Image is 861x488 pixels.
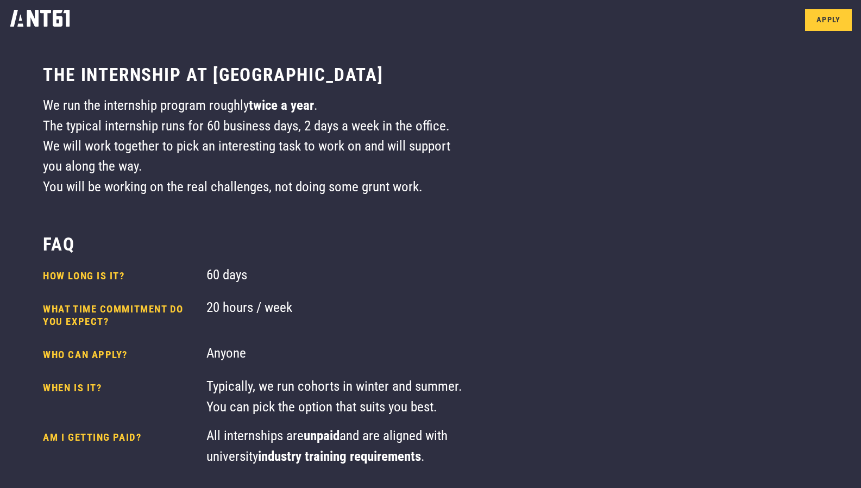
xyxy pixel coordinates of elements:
[43,95,464,197] div: We run the internship program roughly . The typical internship runs for 60 business days, 2 days ...
[206,376,464,417] div: Typically, we run cohorts in winter and summer. You can pick the option that suits you best.
[43,349,198,361] h4: Who can apply?
[43,270,198,283] h4: How long is it?
[206,343,464,367] div: Anyone
[43,382,198,411] h4: When is it?
[43,233,74,256] h3: FAQ
[805,9,852,31] a: Apply
[304,428,340,443] strong: unpaid
[258,448,421,464] strong: industry training requirements
[249,97,314,113] strong: twice a year
[206,265,464,289] div: 60 days
[43,431,198,461] h4: AM I GETTING PAID?
[43,303,198,329] h4: What time commitment do you expect?
[206,426,464,466] div: All internships are and are aligned with university .
[43,64,384,86] h3: The internship at [GEOGRAPHIC_DATA]
[206,297,464,334] div: 20 hours / week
